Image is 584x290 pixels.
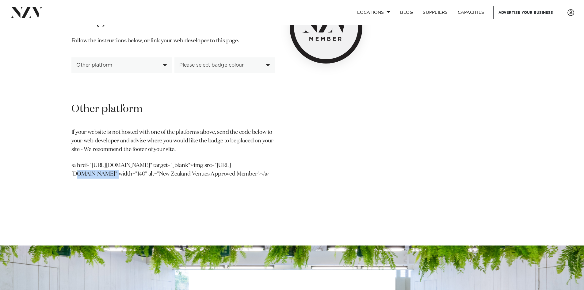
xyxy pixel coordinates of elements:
a: BLOG [395,6,418,19]
a: Locations [352,6,395,19]
a: Capacities [453,6,489,19]
p: If your website is not hosted with one of the platforms above, send the code below to your web de... [71,128,275,154]
a: Advertise your business [493,6,558,19]
div: Please select badge colour [179,62,263,68]
a: SUPPLIERS [418,6,452,19]
div: Other platform [76,62,160,68]
p: <a href="[URL][DOMAIN_NAME]" target="_blank"><img src="[URL][DOMAIN_NAME]" width="140" alt="New Z... [71,161,275,179]
p: Follow the instructions below, or link your web developer to this page. [71,37,275,50]
h2: Other platform [71,102,275,116]
img: nzv-logo.png [10,7,43,18]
